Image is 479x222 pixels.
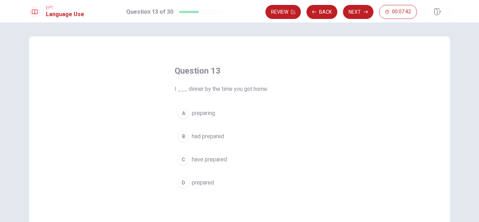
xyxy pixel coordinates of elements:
span: 00:07:42 [392,9,411,15]
div: B [178,131,189,142]
button: Apreparing [175,105,304,122]
button: Chave prepared [175,151,304,168]
button: Back [306,5,337,19]
h1: Question 13 of 30 [126,8,173,16]
h4: Question 13 [175,65,304,76]
span: prepared [192,179,214,187]
span: preparing [192,109,215,117]
div: C [178,154,189,165]
button: Dprepared [175,174,304,191]
div: A [178,108,189,119]
button: 00:07:42 [379,5,417,19]
div: D [178,177,189,188]
button: Review [265,5,301,19]
h1: Language Use [46,10,84,19]
span: EPT [46,5,84,10]
span: had prepared [192,132,224,141]
span: I ___ dinner by the time you got home. [175,85,304,93]
button: Next [343,5,373,19]
span: have prepared [192,155,227,164]
button: Bhad prepared [175,128,304,145]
